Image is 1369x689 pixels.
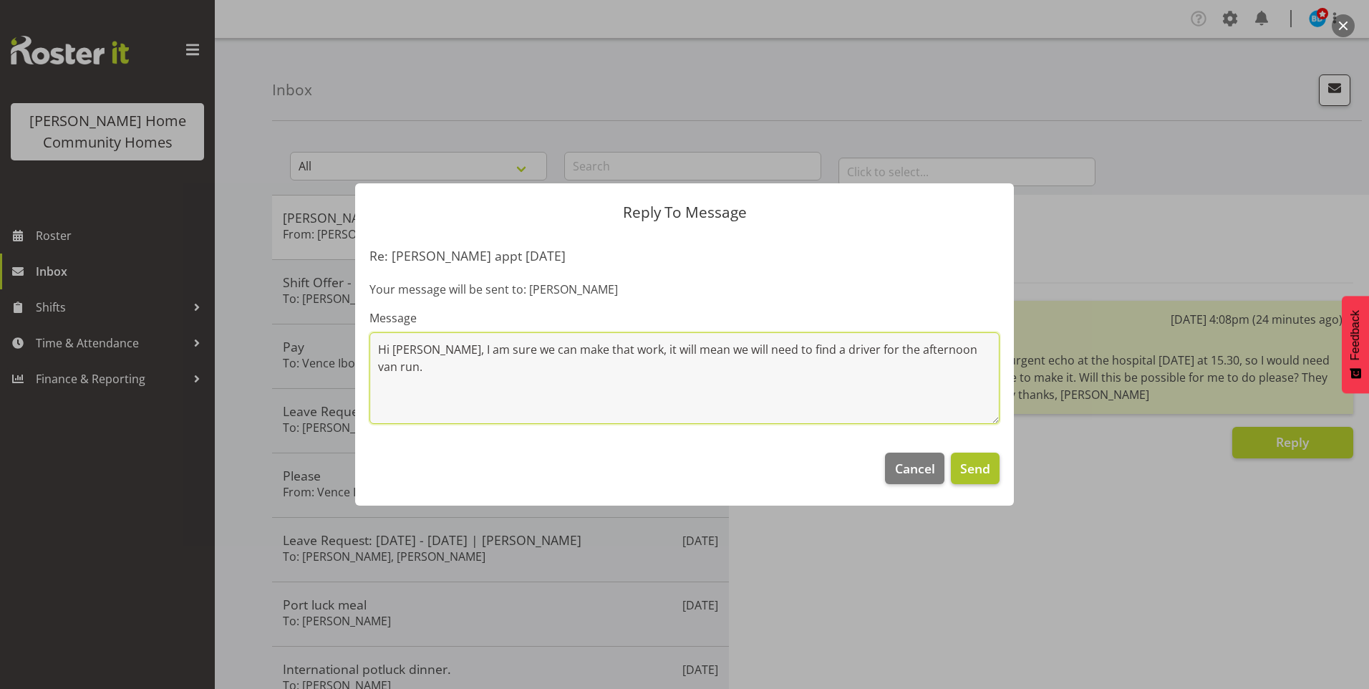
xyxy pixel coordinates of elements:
[369,281,1000,298] p: Your message will be sent to: [PERSON_NAME]
[369,309,1000,327] label: Message
[895,459,935,478] span: Cancel
[369,248,1000,264] h5: Re: [PERSON_NAME] appt [DATE]
[1349,310,1362,360] span: Feedback
[1342,296,1369,393] button: Feedback - Show survey
[369,205,1000,220] p: Reply To Message
[885,453,944,484] button: Cancel
[951,453,1000,484] button: Send
[960,459,990,478] span: Send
